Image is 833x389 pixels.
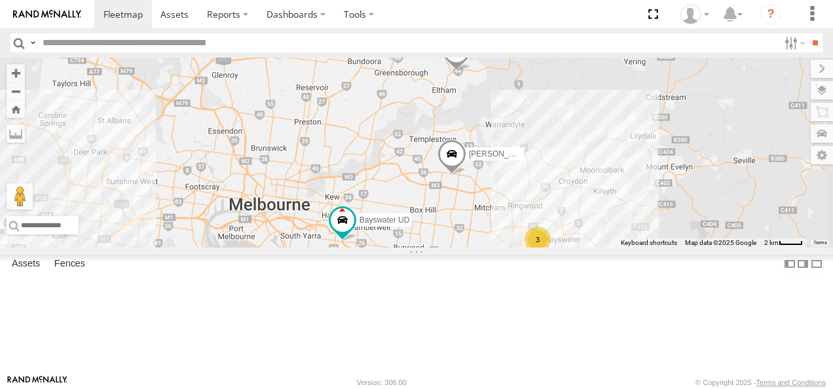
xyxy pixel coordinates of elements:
[756,379,826,386] a: Terms and Conditions
[813,240,827,246] a: Terms (opens in new tab)
[525,227,551,253] div: 3
[695,379,826,386] div: © Copyright 2025 -
[810,255,823,274] label: Hide Summary Table
[357,379,407,386] div: Version: 306.00
[469,150,534,159] span: [PERSON_NAME]
[5,255,46,273] label: Assets
[7,376,67,389] a: Visit our Website
[621,238,677,248] button: Keyboard shortcuts
[48,255,92,273] label: Fences
[13,10,81,19] img: rand-logo.svg
[779,33,807,52] label: Search Filter Options
[796,255,809,274] label: Dock Summary Table to the Right
[360,215,410,225] span: Bayswater UD
[760,4,781,25] i: ?
[764,239,779,246] span: 2 km
[811,146,833,164] label: Map Settings
[685,239,756,246] span: Map data ©2025 Google
[783,255,796,274] label: Dock Summary Table to the Left
[28,33,38,52] label: Search Query
[7,100,25,118] button: Zoom Home
[7,82,25,100] button: Zoom out
[7,64,25,82] button: Zoom in
[760,238,807,248] button: Map Scale: 2 km per 33 pixels
[7,124,25,143] label: Measure
[7,183,33,210] button: Drag Pegman onto the map to open Street View
[676,5,714,24] div: Bayswater Sales Counter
